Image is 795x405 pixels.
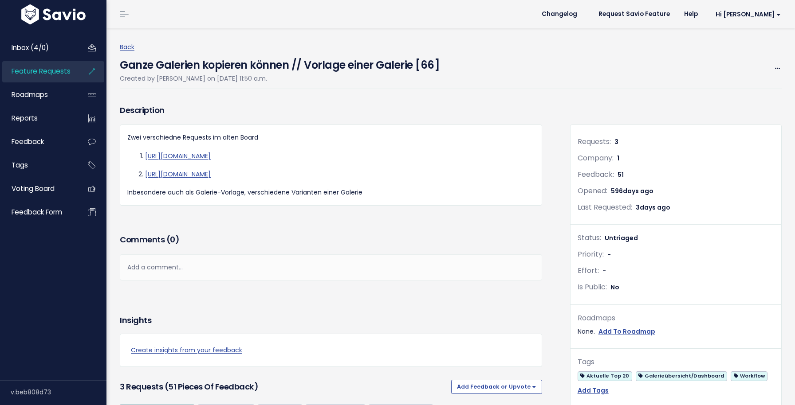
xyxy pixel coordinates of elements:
[2,61,74,82] a: Feature Requests
[578,356,774,369] div: Tags
[716,11,781,18] span: Hi [PERSON_NAME]
[2,155,74,175] a: Tags
[12,137,44,146] span: Feedback
[2,108,74,129] a: Reports
[677,8,705,21] a: Help
[610,283,619,292] span: No
[120,53,440,73] h4: Ganze Galerien kopieren können // Vorlage einer Galerie [66]
[127,187,535,198] p: Inbesondere auch als Galerie-Vorlage, verschiedene Varianten einer Galerie
[578,249,604,259] span: Priority:
[2,179,74,199] a: Voting Board
[602,266,606,275] span: -
[640,203,670,212] span: days ago
[19,4,88,24] img: logo-white.9d6f32f41409.svg
[12,43,49,52] span: Inbox (4/0)
[636,203,670,212] span: 3
[578,326,774,337] div: None.
[623,187,653,195] span: days ago
[617,154,619,163] span: 1
[120,381,448,393] h3: 3 Requests (51 pieces of Feedback)
[614,137,618,146] span: 3
[12,207,62,217] span: Feedback form
[120,104,542,117] h3: Description
[120,74,267,83] span: Created by [PERSON_NAME] on [DATE] 11:50 a.m.
[131,345,531,356] a: Create insights from your feedback
[2,85,74,105] a: Roadmaps
[2,38,74,58] a: Inbox (4/0)
[12,113,38,123] span: Reports
[731,371,767,381] span: Workflow
[578,385,609,396] a: Add Tags
[705,8,788,21] a: Hi [PERSON_NAME]
[542,11,577,17] span: Changelog
[2,132,74,152] a: Feedback
[636,371,727,381] span: Galerieübersicht/Dashboard
[12,184,55,193] span: Voting Board
[451,380,542,394] button: Add Feedback or Upvote
[607,250,611,259] span: -
[120,254,542,280] div: Add a comment...
[578,153,614,163] span: Company:
[145,152,211,160] a: [URL][DOMAIN_NAME]
[120,314,151,327] h3: Insights
[578,186,607,196] span: Opened:
[591,8,677,21] a: Request Savio Feature
[11,381,106,404] div: v.beb808d73
[618,170,624,179] span: 51
[598,326,655,337] a: Add To Roadmap
[578,371,632,381] span: Aktuelle Top 20
[605,234,638,242] span: Untriaged
[731,370,767,381] a: Workflow
[578,169,614,179] span: Feedback:
[578,233,601,243] span: Status:
[578,312,774,325] div: Roadmaps
[578,202,632,212] span: Last Requested:
[145,170,211,179] a: [URL][DOMAIN_NAME]
[578,370,632,381] a: Aktuelle Top 20
[127,132,535,143] p: Zwei verschiedne Requests im alten Board
[12,90,48,99] span: Roadmaps
[578,136,611,147] span: Requests:
[12,66,71,76] span: Feature Requests
[611,187,653,195] span: 596
[578,282,607,292] span: Is Public:
[2,202,74,222] a: Feedback form
[170,234,175,245] span: 0
[120,234,542,246] h3: Comments ( )
[12,160,28,170] span: Tags
[636,370,727,381] a: Galerieübersicht/Dashboard
[120,43,134,51] a: Back
[578,265,599,276] span: Effort:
